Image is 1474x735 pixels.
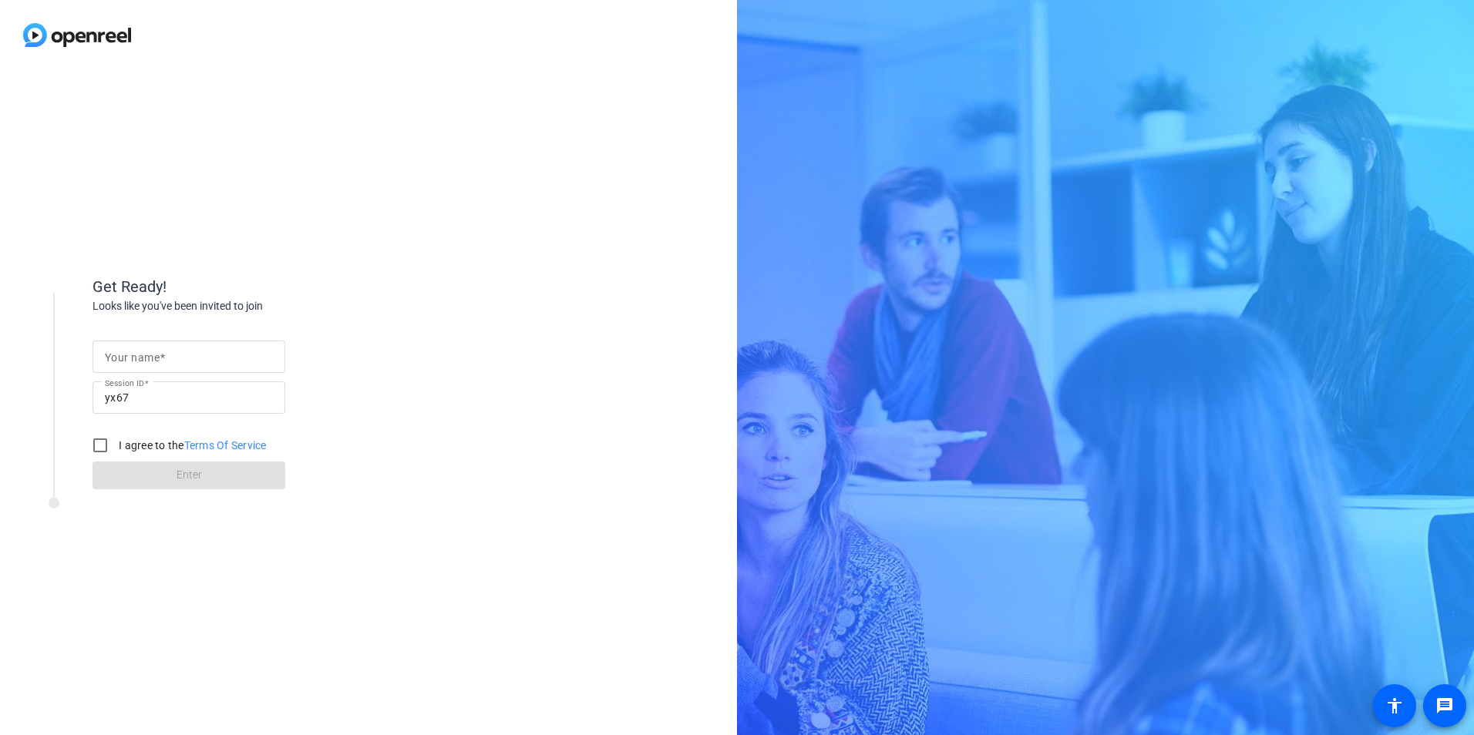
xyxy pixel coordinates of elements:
[116,438,267,453] label: I agree to the
[184,439,267,451] a: Terms Of Service
[1385,696,1404,715] mat-icon: accessibility
[105,378,144,388] mat-label: Session ID
[93,298,401,314] div: Looks like you've been invited to join
[1435,696,1454,715] mat-icon: message
[105,351,160,364] mat-label: Your name
[93,275,401,298] div: Get Ready!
